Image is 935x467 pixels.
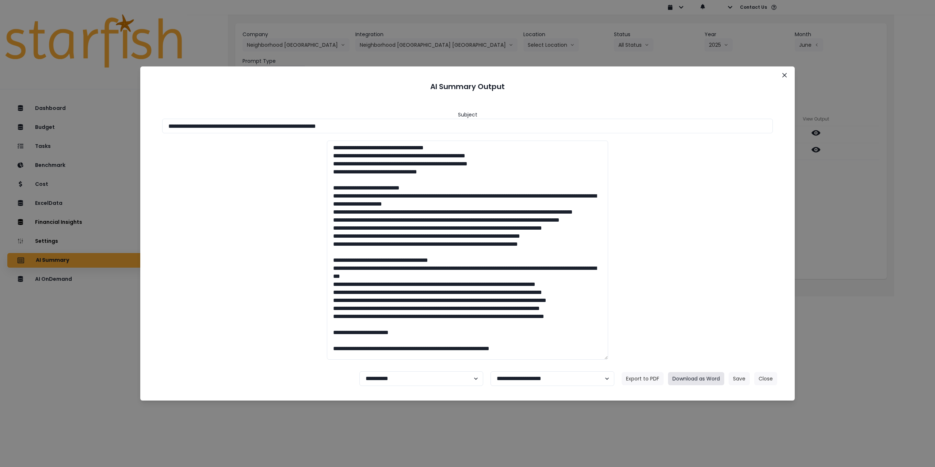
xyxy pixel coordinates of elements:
[622,372,664,385] button: Export to PDF
[729,372,750,385] button: Save
[779,69,790,81] button: Close
[149,75,786,98] header: AI Summary Output
[458,111,477,119] header: Subject
[754,372,777,385] button: Close
[668,372,724,385] button: Download as Word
